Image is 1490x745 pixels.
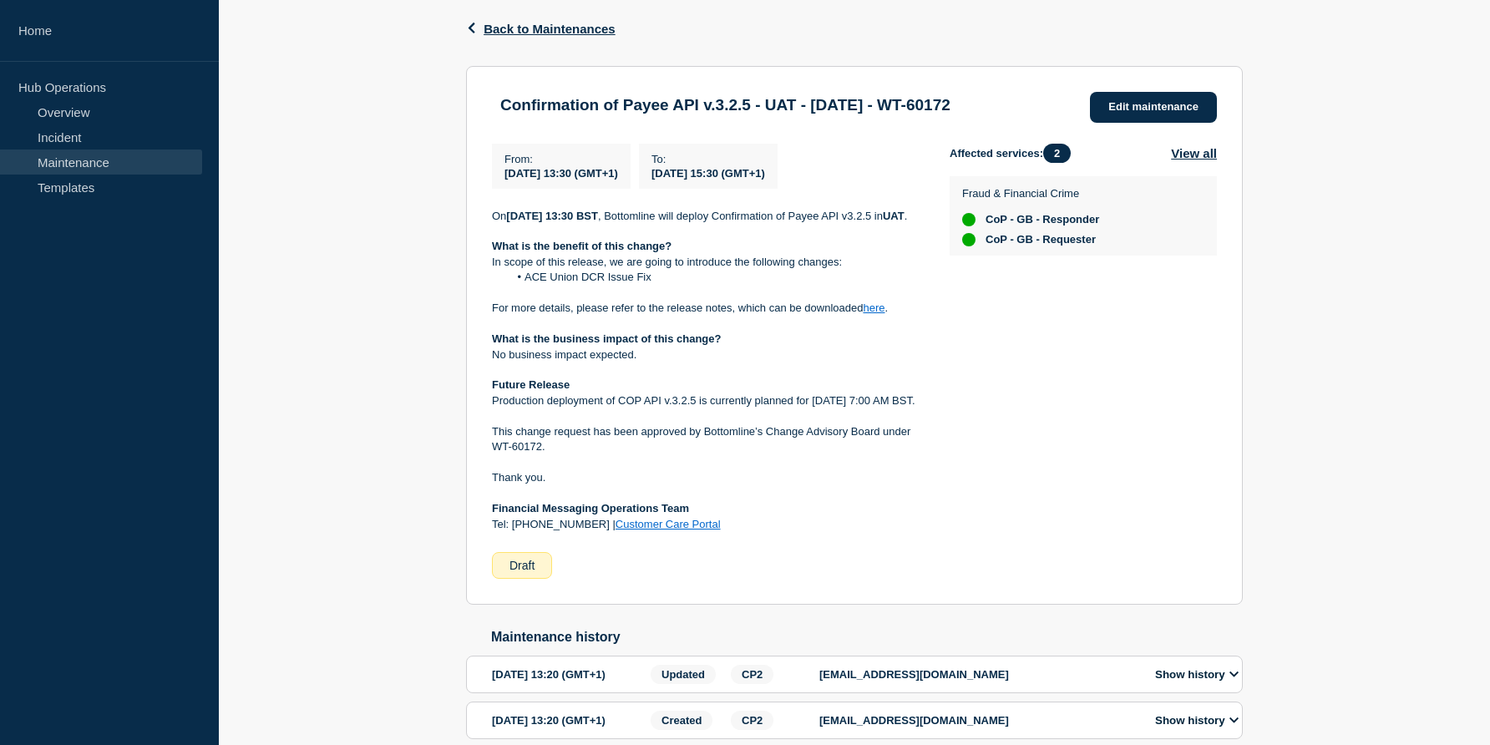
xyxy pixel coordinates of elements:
span: 2 [1043,144,1071,163]
p: [EMAIL_ADDRESS][DOMAIN_NAME] [819,714,1137,727]
span: CP2 [731,711,773,730]
span: Back to Maintenances [484,22,616,36]
span: Affected services: [950,144,1079,163]
span: [DATE] 13:30 (GMT+1) [504,167,618,180]
p: On , Bottomline will deploy Confirmation of Payee API v3.2.5 in . [492,209,923,224]
div: [DATE] 13:20 (GMT+1) [492,711,646,730]
span: CoP - GB - Responder [986,213,1099,226]
span: Created [651,711,712,730]
p: Fraud & Financial Crime [962,187,1099,200]
li: ACE Union DCR Issue Fix [509,270,924,285]
div: Draft [492,552,552,579]
h2: Maintenance history [491,630,1243,645]
button: View all [1171,144,1217,163]
span: [DATE] 15:30 (GMT+1) [651,167,765,180]
button: Back to Maintenances [466,22,616,36]
strong: Financial Messaging Operations Team [492,502,689,514]
strong: What is the business impact of this change? [492,332,722,345]
button: Show history [1150,667,1244,682]
strong: Future Release [492,378,570,391]
p: [EMAIL_ADDRESS][DOMAIN_NAME] [819,668,1137,681]
p: In scope of this release, we are going to introduce the following changes: [492,255,923,270]
p: Production deployment of COP API v.3.2.5 is currently planned for [DATE] 7:00 AM BST. [492,393,923,408]
span: CoP - GB - Requester [986,233,1096,246]
div: up [962,213,976,226]
span: Updated [651,665,716,684]
a: Customer Care Portal [616,518,721,530]
p: Tel: [PHONE_NUMBER] | [492,517,923,532]
span: CP2 [731,665,773,684]
p: For more details, please refer to the release notes, which can be downloaded . [492,301,923,316]
a: Edit maintenance [1090,92,1217,123]
strong: What is the benefit of this change? [492,240,672,252]
div: [DATE] 13:20 (GMT+1) [492,665,646,684]
p: No business impact expected. [492,347,923,362]
p: Thank you. [492,470,923,485]
button: Show history [1150,713,1244,727]
p: To : [651,153,765,165]
h3: Confirmation of Payee API v.3.2.5 - UAT - [DATE] - WT-60172 [500,96,950,114]
strong: [DATE] 13:30 BST [506,210,598,222]
div: up [962,233,976,246]
a: here [863,302,884,314]
strong: UAT [883,210,905,222]
p: From : [504,153,618,165]
p: This change request has been approved by Bottomline’s Change Advisory Board under WT-60172. [492,424,923,455]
